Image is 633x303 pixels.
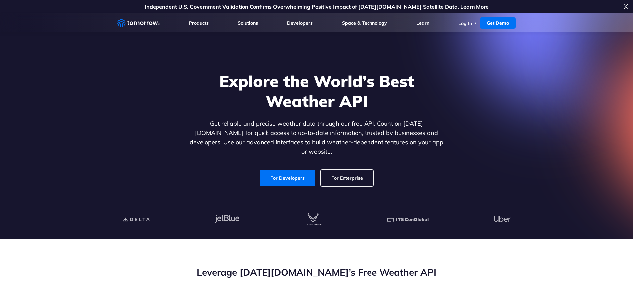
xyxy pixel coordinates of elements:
a: Get Demo [480,17,516,29]
a: Products [189,20,209,26]
a: Space & Technology [342,20,387,26]
a: Independent U.S. Government Validation Confirms Overwhelming Positive Impact of [DATE][DOMAIN_NAM... [145,3,489,10]
a: Developers [287,20,313,26]
h1: Explore the World’s Best Weather API [188,71,445,111]
a: Home link [117,18,160,28]
h2: Leverage [DATE][DOMAIN_NAME]’s Free Weather API [117,266,516,279]
a: Learn [416,20,429,26]
a: For Enterprise [321,170,373,186]
a: Solutions [238,20,258,26]
p: Get reliable and precise weather data through our free API. Count on [DATE][DOMAIN_NAME] for quic... [188,119,445,156]
a: Log In [458,20,472,26]
a: For Developers [260,170,315,186]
